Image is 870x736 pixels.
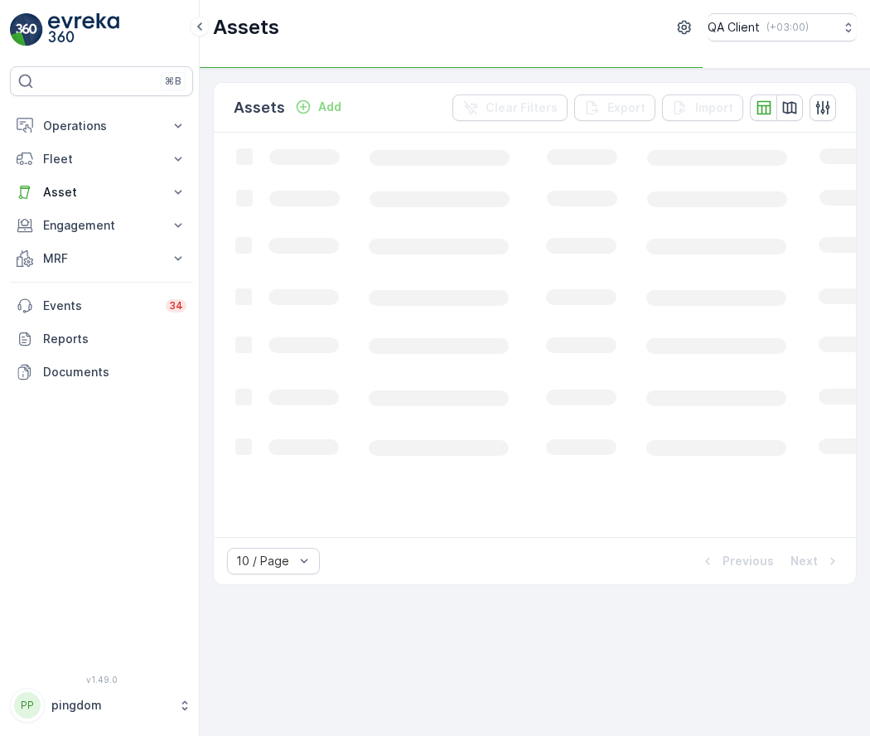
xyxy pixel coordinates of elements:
p: Add [318,99,341,115]
img: logo [10,13,43,46]
button: Fleet [10,143,193,176]
a: Documents [10,356,193,389]
img: logo_light-DOdMpM7g.png [48,13,119,46]
button: Clear Filters [452,94,568,121]
p: Operations [43,118,160,134]
p: Previous [723,553,774,569]
p: 34 [169,299,183,312]
button: Previous [698,551,776,571]
p: Fleet [43,151,160,167]
p: Reports [43,331,186,347]
p: Events [43,298,156,314]
a: Events34 [10,289,193,322]
p: MRF [43,250,160,267]
p: ⌘B [165,75,181,88]
p: Export [607,99,645,116]
button: Import [662,94,743,121]
button: Asset [10,176,193,209]
span: v 1.49.0 [10,675,193,685]
p: pingdom [51,697,170,714]
div: PP [14,692,41,719]
button: Next [789,551,843,571]
button: PPpingdom [10,688,193,723]
p: Documents [43,364,186,380]
p: Import [695,99,733,116]
p: Assets [213,14,279,41]
button: QA Client(+03:00) [708,13,857,41]
p: Asset [43,184,160,201]
p: Engagement [43,217,160,234]
button: MRF [10,242,193,275]
p: QA Client [708,19,760,36]
p: ( +03:00 ) [766,21,809,34]
p: Assets [234,96,285,119]
button: Operations [10,109,193,143]
p: Clear Filters [486,99,558,116]
a: Reports [10,322,193,356]
button: Engagement [10,209,193,242]
p: Next [790,553,818,569]
button: Export [574,94,655,121]
button: Add [288,97,348,117]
